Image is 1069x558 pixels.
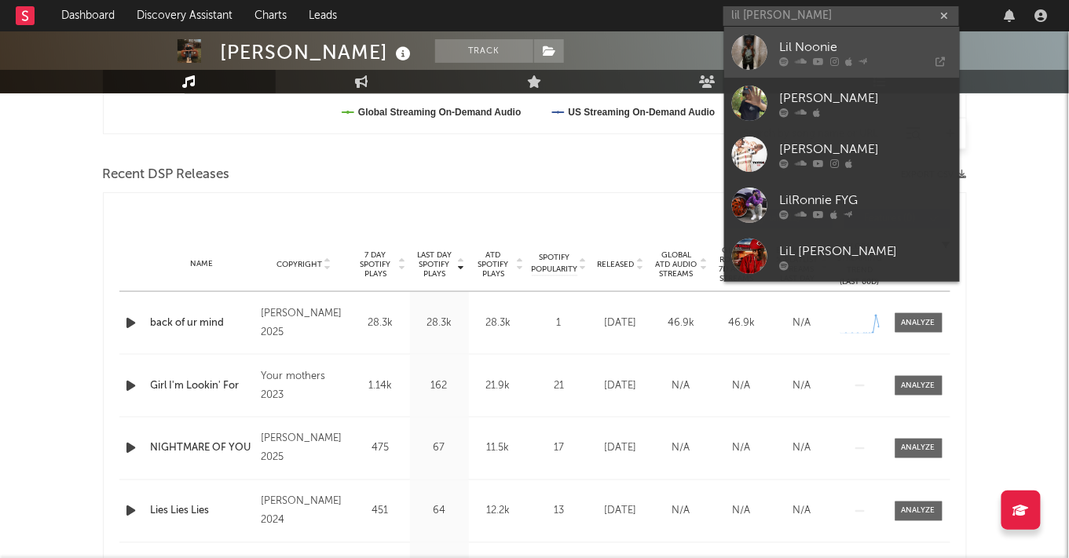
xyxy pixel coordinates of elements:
div: LilRonnie FYG [779,191,952,210]
div: [PERSON_NAME] 2025 [261,305,346,342]
span: Released [598,260,635,269]
div: 64 [414,504,465,520]
text: Global Streaming On-Demand Audio [358,107,522,118]
div: 28.3k [414,315,465,331]
div: 46.9k [655,315,708,331]
span: 7 Day Spotify Plays [355,250,397,279]
div: 1 [532,315,587,331]
div: 162 [414,378,465,394]
div: N/A [776,441,829,457]
a: LilRonnie FYG [724,180,960,231]
span: Last Day Spotify Plays [414,250,456,279]
div: Your mothers 2023 [261,367,346,405]
a: Lil Noonie [724,27,960,78]
div: N/A [655,378,708,394]
div: 28.3k [355,315,406,331]
div: 451 [355,504,406,520]
div: Name [151,258,254,270]
div: [DATE] [595,315,647,331]
div: Lil Noonie [779,38,952,57]
div: 17 [532,441,587,457]
div: [PERSON_NAME] 2025 [261,430,346,468]
div: [DATE] [595,441,647,457]
div: N/A [776,378,829,394]
div: 21 [532,378,587,394]
div: 475 [355,441,406,457]
div: 1.14k [355,378,406,394]
div: N/A [716,504,768,520]
div: N/A [776,504,829,520]
a: [PERSON_NAME] [724,129,960,180]
a: Girl I'm Lookin' For [151,378,254,394]
div: 11.5k [473,441,524,457]
span: ATD Spotify Plays [473,250,514,279]
div: 28.3k [473,315,524,331]
div: N/A [655,504,708,520]
a: NIGHTMARE OF YOU [151,441,254,457]
a: Lies Lies Lies [151,504,254,520]
div: [PERSON_NAME] 2024 [261,493,346,531]
div: 12.2k [473,504,524,520]
div: [DATE] [595,504,647,520]
div: 13 [532,504,587,520]
div: [PERSON_NAME] [221,39,416,65]
text: US Streaming On-Demand Audio [568,107,715,118]
div: [PERSON_NAME] [779,140,952,159]
div: 67 [414,441,465,457]
div: 46.9k [716,315,768,331]
div: N/A [716,441,768,457]
a: [PERSON_NAME] [724,78,960,129]
button: Track [435,39,533,63]
a: back of ur mind [151,315,254,331]
span: Global ATD Audio Streams [655,250,698,279]
span: Recent DSP Releases [103,166,230,184]
span: Spotify Popularity [531,252,577,275]
div: N/A [776,315,829,331]
div: LiL [PERSON_NAME] [779,242,952,261]
span: Copyright [276,260,322,269]
div: [DATE] [595,378,647,394]
div: [PERSON_NAME] [779,89,952,108]
div: N/A [655,441,708,457]
div: N/A [716,378,768,394]
span: Global Rolling 7D Audio Streams [716,246,759,283]
input: Search for artists [723,6,959,26]
a: LiL [PERSON_NAME] [724,231,960,282]
div: 21.9k [473,378,524,394]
